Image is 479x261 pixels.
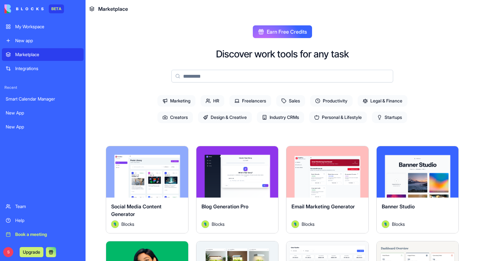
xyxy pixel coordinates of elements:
[309,112,367,123] span: Personal & Lifestyle
[157,95,195,107] span: Marketing
[15,65,80,72] div: Integrations
[2,93,84,105] a: Smart Calendar Manager
[291,203,363,220] div: Email Marketing Generator
[286,146,369,233] a: Email Marketing GeneratorAvatarBlocks
[20,247,43,257] button: Upgrade
[196,146,279,233] a: Blog Generation ProAvatarBlocks
[257,112,304,123] span: Industry CRMs
[198,112,252,123] span: Design & Creative
[111,203,183,220] div: Social Media Content Generator
[372,112,407,123] span: Startups
[2,48,84,61] a: Marketplace
[6,124,80,130] div: New App
[6,110,80,116] div: New App
[4,4,64,13] a: BETA
[15,231,80,238] div: Book a meeting
[201,95,224,107] span: HR
[2,34,84,47] a: New app
[201,203,248,210] span: Blog Generation Pro
[111,220,119,228] img: Avatar
[15,203,80,210] div: Team
[2,85,84,90] span: Recent
[98,5,128,13] span: Marketplace
[276,95,305,107] span: Sales
[157,112,193,123] span: Creators
[15,51,80,58] div: Marketplace
[2,62,84,75] a: Integrations
[253,25,312,38] button: Earn Free Credits
[291,203,355,210] span: Email Marketing Generator
[20,249,43,255] a: Upgrade
[201,203,273,220] div: Blog Generation Pro
[4,4,44,13] img: logo
[6,96,80,102] div: Smart Calendar Manager
[201,220,209,228] img: Avatar
[2,214,84,227] a: Help
[358,95,407,107] span: Legal & Finance
[15,217,80,224] div: Help
[3,247,13,257] span: S
[2,200,84,213] a: Team
[310,95,353,107] span: Productivity
[49,4,64,13] div: BETA
[216,48,349,60] h2: Discover work tools for any task
[267,28,307,36] span: Earn Free Credits
[212,221,225,227] span: Blocks
[302,221,315,227] span: Blocks
[15,23,80,30] div: My Workspace
[382,203,454,220] div: Banner Studio
[229,95,271,107] span: Freelancers
[2,228,84,241] a: Book a meeting
[2,20,84,33] a: My Workspace
[2,121,84,133] a: New App
[15,37,80,44] div: New app
[382,203,415,210] span: Banner Studio
[111,203,162,217] span: Social Media Content Generator
[106,146,188,233] a: Social Media Content GeneratorAvatarBlocks
[291,220,299,228] img: Avatar
[392,221,405,227] span: Blocks
[2,107,84,119] a: New App
[382,220,389,228] img: Avatar
[376,146,459,233] a: Banner StudioAvatarBlocks
[121,221,134,227] span: Blocks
